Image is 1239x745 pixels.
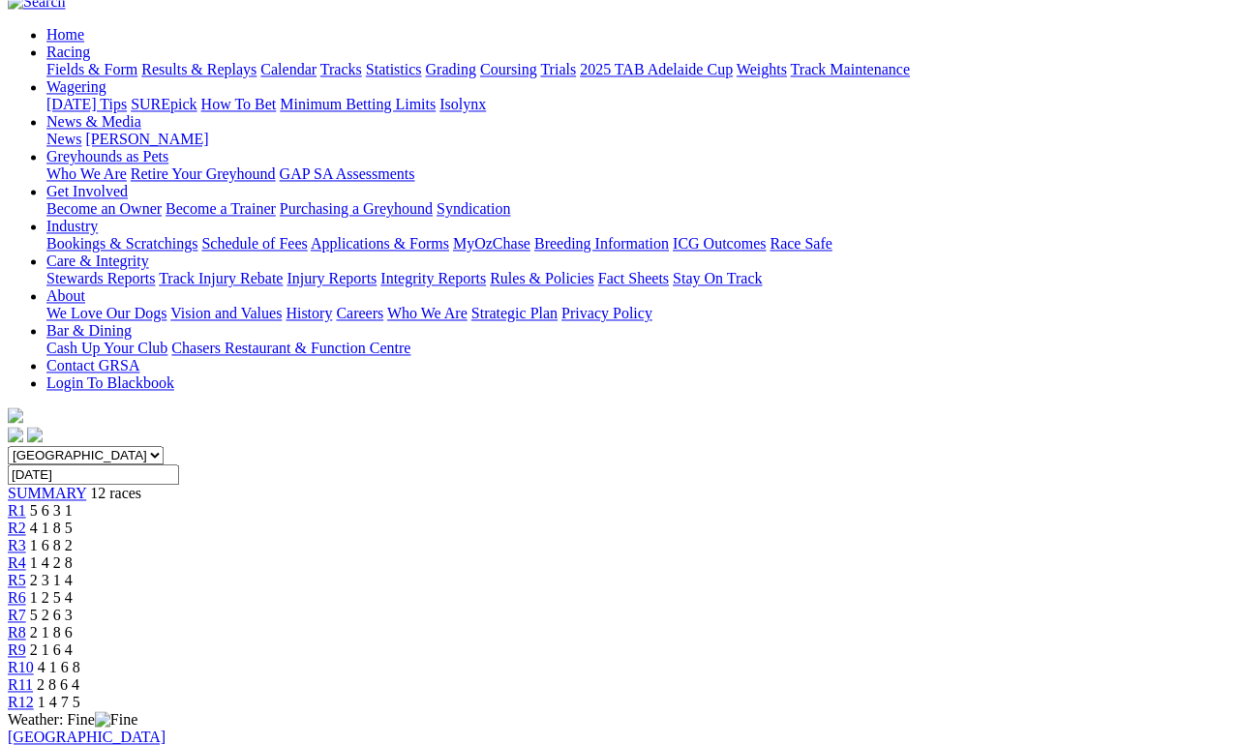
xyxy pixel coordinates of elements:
[673,235,766,252] a: ICG Outcomes
[737,61,787,77] a: Weights
[131,165,276,182] a: Retire Your Greyhound
[171,340,410,356] a: Chasers Restaurant & Function Centre
[46,96,127,112] a: [DATE] Tips
[8,520,26,536] a: R2
[8,502,26,519] a: R1
[170,305,282,321] a: Vision and Values
[46,113,141,130] a: News & Media
[90,485,141,501] span: 12 races
[311,235,449,252] a: Applications & Forms
[8,464,179,485] input: Select date
[426,61,476,77] a: Grading
[30,502,73,519] span: 5 6 3 1
[387,305,468,321] a: Who We Are
[561,305,652,321] a: Privacy Policy
[27,427,43,442] img: twitter.svg
[8,624,26,641] a: R8
[46,131,1231,148] div: News & Media
[159,270,283,286] a: Track Injury Rebate
[471,305,558,321] a: Strategic Plan
[286,305,332,321] a: History
[46,253,149,269] a: Care & Integrity
[598,270,669,286] a: Fact Sheets
[46,235,1231,253] div: Industry
[8,485,86,501] a: SUMMARY
[280,96,436,112] a: Minimum Betting Limits
[8,694,34,710] a: R12
[46,183,128,199] a: Get Involved
[30,520,73,536] span: 4 1 8 5
[46,131,81,147] a: News
[37,676,79,693] span: 2 8 6 4
[46,96,1231,113] div: Wagering
[490,270,594,286] a: Rules & Policies
[366,61,422,77] a: Statistics
[30,572,73,588] span: 2 3 1 4
[8,729,166,745] a: [GEOGRAPHIC_DATA]
[380,270,486,286] a: Integrity Reports
[30,537,73,553] span: 1 6 8 2
[38,694,80,710] span: 1 4 7 5
[8,554,26,571] span: R4
[30,554,73,571] span: 1 4 2 8
[8,607,26,623] a: R7
[8,676,33,693] a: R11
[85,131,208,147] a: [PERSON_NAME]
[46,44,90,60] a: Racing
[453,235,530,252] a: MyOzChase
[8,711,137,728] span: Weather: Fine
[8,537,26,553] a: R3
[8,589,26,606] a: R6
[46,305,1231,322] div: About
[8,641,26,658] a: R9
[141,61,257,77] a: Results & Replays
[30,607,73,623] span: 5 2 6 3
[287,270,377,286] a: Injury Reports
[437,200,510,217] a: Syndication
[46,61,1231,78] div: Racing
[46,374,174,391] a: Login To Blackbook
[46,61,137,77] a: Fields & Form
[673,270,762,286] a: Stay On Track
[280,200,433,217] a: Purchasing a Greyhound
[166,200,276,217] a: Become a Trainer
[540,61,576,77] a: Trials
[30,589,73,606] span: 1 2 5 4
[8,572,26,588] a: R5
[46,270,155,286] a: Stewards Reports
[46,218,98,234] a: Industry
[280,165,415,182] a: GAP SA Assessments
[534,235,669,252] a: Breeding Information
[580,61,733,77] a: 2025 TAB Adelaide Cup
[336,305,383,321] a: Careers
[46,200,162,217] a: Become an Owner
[46,200,1231,218] div: Get Involved
[8,407,23,423] img: logo-grsa-white.png
[46,26,84,43] a: Home
[46,165,1231,183] div: Greyhounds as Pets
[46,235,197,252] a: Bookings & Scratchings
[46,322,132,339] a: Bar & Dining
[770,235,831,252] a: Race Safe
[480,61,537,77] a: Coursing
[201,96,277,112] a: How To Bet
[30,641,73,658] span: 2 1 6 4
[320,61,362,77] a: Tracks
[201,235,307,252] a: Schedule of Fees
[8,659,34,675] span: R10
[30,624,73,641] span: 2 1 8 6
[46,340,167,356] a: Cash Up Your Club
[260,61,317,77] a: Calendar
[46,305,166,321] a: We Love Our Dogs
[46,270,1231,287] div: Care & Integrity
[46,340,1231,357] div: Bar & Dining
[791,61,910,77] a: Track Maintenance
